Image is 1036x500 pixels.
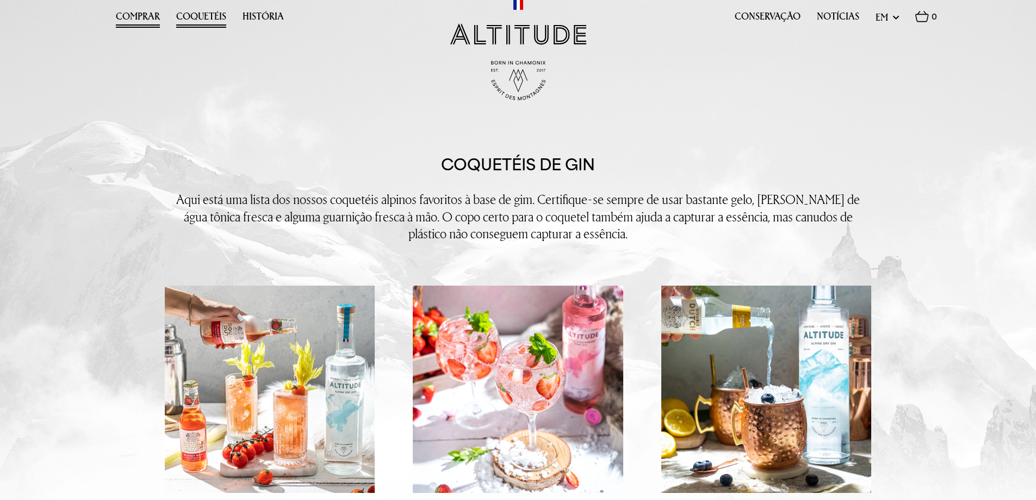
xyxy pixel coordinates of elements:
font: Comprar [116,9,160,23]
font: Coquetéis [176,9,226,23]
a: Coquetéis [176,11,226,28]
font: Aqui está uma lista dos nossos coquetéis alpinos favoritos à base de gim. Certifique-se sempre de... [176,190,860,242]
img: Cesta [915,11,929,22]
font: Conservação [735,9,801,23]
a: Conservação [735,11,801,28]
font: Coquetéis de Gin [441,156,595,174]
font: 0 [932,12,937,21]
font: História [243,9,284,23]
img: Gin de altitude [450,23,586,45]
a: Notícias [817,11,859,28]
a: Comprar [116,11,160,28]
img: Nascido em Chamonix - Est. 2017 - Espírito das Montanhas [491,61,545,101]
font: Notícias [817,9,859,23]
a: História [243,11,284,28]
a: 0 [915,11,937,28]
